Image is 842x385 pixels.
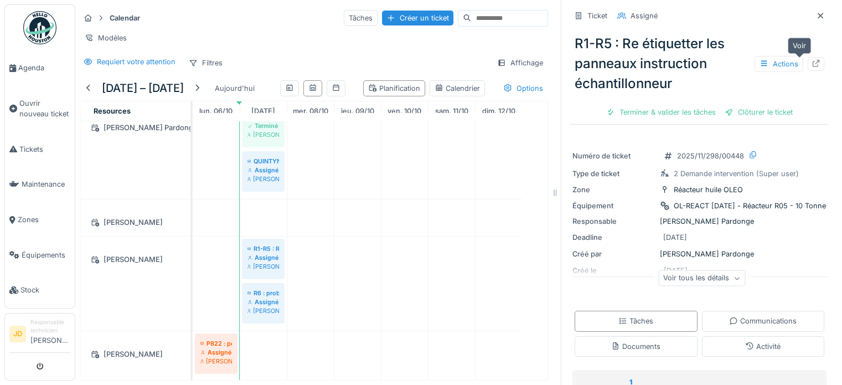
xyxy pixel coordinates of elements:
div: Tâches [618,316,653,326]
div: Zone [572,184,655,195]
div: [PERSON_NAME] Pardonge [572,249,826,259]
span: Zones [18,214,70,225]
div: [PERSON_NAME] Pardonge [572,216,826,227]
div: Tâches [344,10,378,26]
span: Resources [94,107,131,115]
a: Ouvrir nouveau ticket [5,86,75,132]
div: [PERSON_NAME] Pardonge [247,130,279,139]
div: 2025/11/298/00448 [677,151,744,161]
div: R6 : problème régulation : [PERSON_NAME] évent défectueuse [247,289,279,297]
div: [PERSON_NAME] [87,253,184,266]
div: R1-R5 : Re étiquetter les panneaux instruction échantillonneur [570,29,829,98]
a: Stock [5,273,75,308]
div: Responsable [572,216,655,227]
a: 10 octobre 2025 [385,104,424,119]
li: JD [9,326,26,342]
a: 6 octobre 2025 [197,104,235,119]
a: 7 octobre 2025 [249,104,278,119]
a: 11 octobre 2025 [432,104,471,119]
div: Calendrier [435,83,480,94]
div: [PERSON_NAME] [200,357,232,366]
div: [PERSON_NAME] [87,215,184,229]
strong: Calendar [105,13,144,23]
div: Clôturer le ticket [720,105,797,120]
div: Type de ticket [572,168,655,179]
div: Terminer & valider les tâches [602,105,720,120]
div: Ticket [587,11,607,21]
div: Options [498,80,548,96]
div: [DATE] [663,232,687,243]
div: [PERSON_NAME] Pardonge [247,174,279,183]
div: Réacteur huile OLEO [674,184,743,195]
span: Ouvrir nouveau ticket [19,98,70,119]
a: 8 octobre 2025 [290,104,331,119]
span: Maintenance [22,179,70,189]
div: Affichage [492,55,548,71]
div: Communications [729,316,797,326]
a: 9 octobre 2025 [338,104,377,119]
h5: [DATE] – [DATE] [102,81,184,95]
div: Assigné [200,348,232,357]
div: Terminé [247,121,279,130]
div: [PERSON_NAME] [87,347,184,361]
div: Actions [755,56,803,72]
a: 12 octobre 2025 [479,104,518,119]
li: [PERSON_NAME] [30,318,70,350]
div: Équipement [572,201,655,211]
div: P822 : pompe bloqué [200,339,232,348]
div: Deadline [572,232,655,243]
div: [PERSON_NAME] [247,262,279,271]
div: Planification [368,83,420,94]
a: Équipements [5,238,75,273]
a: Tickets [5,132,75,167]
div: Créé par [572,249,655,259]
div: Voir tous les détails [658,270,745,286]
div: [PERSON_NAME] [247,306,279,315]
div: Activité [745,341,781,352]
div: [PERSON_NAME] Pardonge [87,121,184,135]
div: R1-R5 : Re étiquetter les panneaux instruction échantillonneur [247,244,279,253]
div: Assigné [631,11,658,21]
div: Responsable technicien [30,318,70,335]
div: Numéro de ticket [572,151,655,161]
div: 2 Demande intervention (Super user) [674,168,799,179]
a: JD Responsable technicien[PERSON_NAME] [9,318,70,353]
span: Agenda [18,63,70,73]
img: Badge_color-CXgf-gQk.svg [23,11,56,44]
a: Agenda [5,50,75,86]
div: Requiert votre attention [97,57,175,67]
a: Zones [5,202,75,238]
span: Stock [20,285,70,295]
div: QUINTYN : CVY PK 040 : placer détecteur NEW bourrage [247,157,279,166]
div: Créer un ticket [382,11,453,25]
a: Maintenance [5,167,75,202]
span: Tickets [19,144,70,155]
div: Documents [611,341,660,352]
div: Assigné [247,297,279,306]
div: OL-REACT [DATE] - Réacteur R05 - 10 Tonnes [674,201,830,211]
div: Voir [788,38,811,54]
div: Assigné [247,253,279,262]
div: Aujourd'hui [210,81,259,96]
div: Filtres [184,55,228,71]
span: Équipements [22,250,70,260]
div: Modèles [80,30,132,46]
div: Assigné [247,166,279,174]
